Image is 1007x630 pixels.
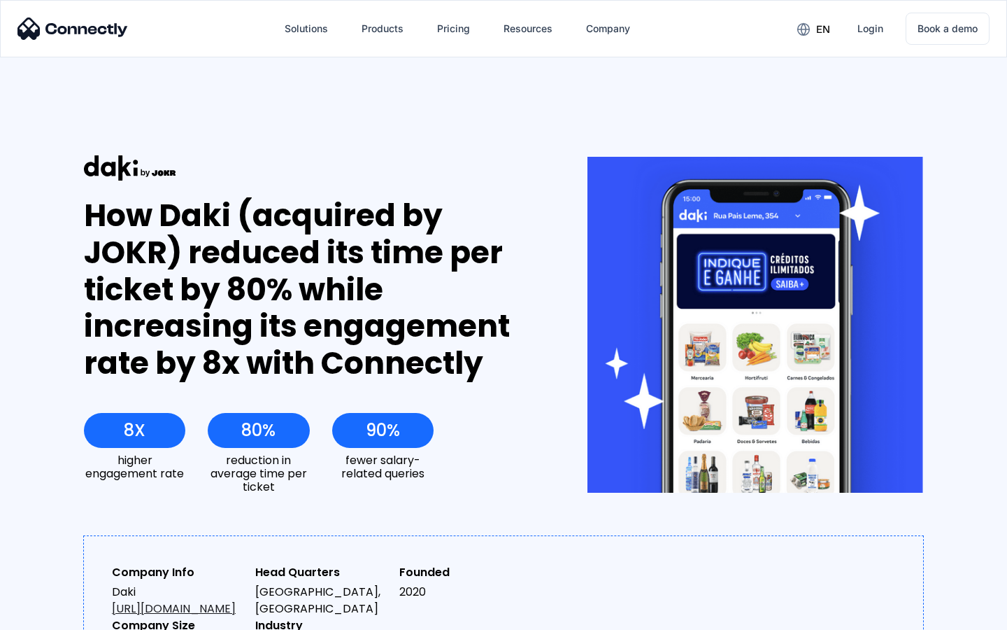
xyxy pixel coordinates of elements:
div: Daki [112,584,244,617]
div: Products [362,19,403,38]
div: Pricing [437,19,470,38]
div: How Daki (acquired by JOKR) reduced its time per ticket by 80% while increasing its engagement ra... [84,197,536,382]
div: fewer salary-related queries [332,454,434,480]
div: reduction in average time per ticket [208,454,309,494]
div: 80% [241,421,276,440]
div: Login [857,19,883,38]
div: Resources [503,19,552,38]
div: Company Info [112,564,244,581]
ul: Language list [28,605,84,625]
div: 90% [366,421,400,440]
a: Pricing [426,12,481,45]
a: [URL][DOMAIN_NAME] [112,601,236,617]
div: Solutions [285,19,328,38]
a: Login [846,12,894,45]
div: [GEOGRAPHIC_DATA], [GEOGRAPHIC_DATA] [255,584,387,617]
div: higher engagement rate [84,454,185,480]
div: Head Quarters [255,564,387,581]
div: 2020 [399,584,531,601]
img: Connectly Logo [17,17,128,40]
aside: Language selected: English [14,605,84,625]
div: Company [586,19,630,38]
div: en [816,20,830,39]
div: Founded [399,564,531,581]
div: 8X [124,421,145,440]
a: Book a demo [906,13,990,45]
